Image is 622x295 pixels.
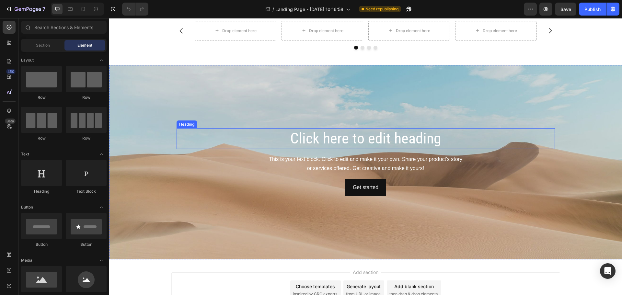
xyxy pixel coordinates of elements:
div: This is your text block. Click to edit and make it your own. Share your product's story or servic... [67,136,446,156]
span: Landing Page - [DATE] 10:16:58 [275,6,343,13]
button: Dot [258,28,262,31]
button: 7 [3,3,48,16]
div: Generate layout [237,265,271,272]
h2: Click here to edit heading [67,110,446,131]
span: / [272,6,274,13]
span: Button [21,204,33,210]
span: Toggle open [96,149,107,159]
div: Row [66,135,107,141]
button: Save [555,3,576,16]
button: Open cart drawer [530,4,544,18]
span: then drag & drop elements [280,273,328,279]
button: Dot [251,28,255,31]
button: Dot [264,28,268,31]
span: Need republishing [365,6,398,12]
span: [PERSON_NAME] GPDashboard [78,6,158,15]
div: Add blank section [285,265,325,272]
button: Get started [236,161,277,178]
button: Dot [245,28,249,31]
div: 450 [6,69,16,74]
h2: High-quality textiles, transformed into heirloom-quality garments. [78,37,318,71]
span: inspired by CRO experts [184,273,228,279]
div: Heading [69,103,86,109]
input: Search Sections & Elements [21,21,107,34]
span: Contact [324,7,340,14]
iframe: Design area [109,18,622,295]
span: Section [36,42,50,48]
span: Add section [241,251,272,257]
div: Button [66,242,107,247]
a: [PERSON_NAME] GPDashboard [75,4,161,18]
div: Beta [5,119,16,124]
span: Element [77,42,92,48]
div: Text Block [66,188,107,194]
div: Row [21,95,62,100]
div: Heading [21,188,62,194]
span: Media [21,257,32,263]
span: from URL or image [237,273,271,279]
div: Get started [244,165,269,174]
div: Row [66,95,107,100]
div: Choose templates [187,265,226,272]
div: Publish [584,6,601,13]
span: Catalog [302,7,317,14]
div: Open Intercom Messenger [600,263,616,279]
span: Home [282,7,295,14]
span: Toggle open [96,202,107,212]
span: Toggle open [96,255,107,266]
span: Save [560,6,571,12]
div: Button [21,242,62,247]
p: 7 [42,5,45,13]
span: Toggle open [96,55,107,65]
div: Undo/Redo [122,3,148,16]
button: Publish [579,3,606,16]
div: Row [21,135,62,141]
span: Text [21,151,29,157]
span: Layout [21,57,34,63]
